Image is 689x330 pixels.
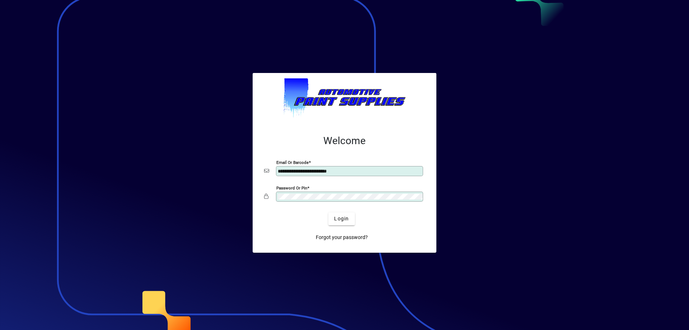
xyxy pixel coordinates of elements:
[334,215,349,223] span: Login
[316,234,368,241] span: Forgot your password?
[276,185,307,190] mat-label: Password or Pin
[264,135,425,147] h2: Welcome
[276,160,309,165] mat-label: Email or Barcode
[313,231,371,244] a: Forgot your password?
[328,212,355,225] button: Login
